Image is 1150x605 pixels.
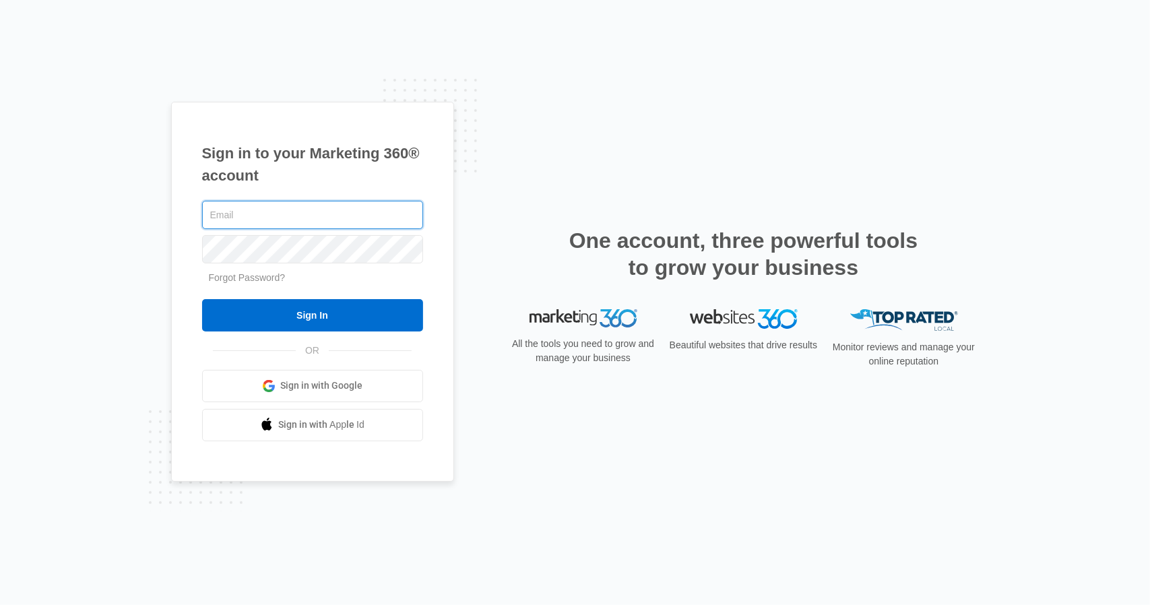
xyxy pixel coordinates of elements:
a: Sign in with Google [202,370,423,402]
p: Monitor reviews and manage your online reputation [829,340,980,369]
p: Beautiful websites that drive results [668,338,819,352]
span: OR [296,344,329,358]
input: Sign In [202,299,423,331]
p: All the tools you need to grow and manage your business [508,337,659,365]
a: Sign in with Apple Id [202,409,423,441]
input: Email [202,201,423,229]
img: Marketing 360 [530,309,637,328]
span: Sign in with Apple Id [278,418,364,432]
img: Websites 360 [690,309,798,329]
h1: Sign in to your Marketing 360® account [202,142,423,187]
span: Sign in with Google [280,379,362,393]
img: Top Rated Local [850,309,958,331]
a: Forgot Password? [209,272,286,283]
h2: One account, three powerful tools to grow your business [565,227,922,281]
